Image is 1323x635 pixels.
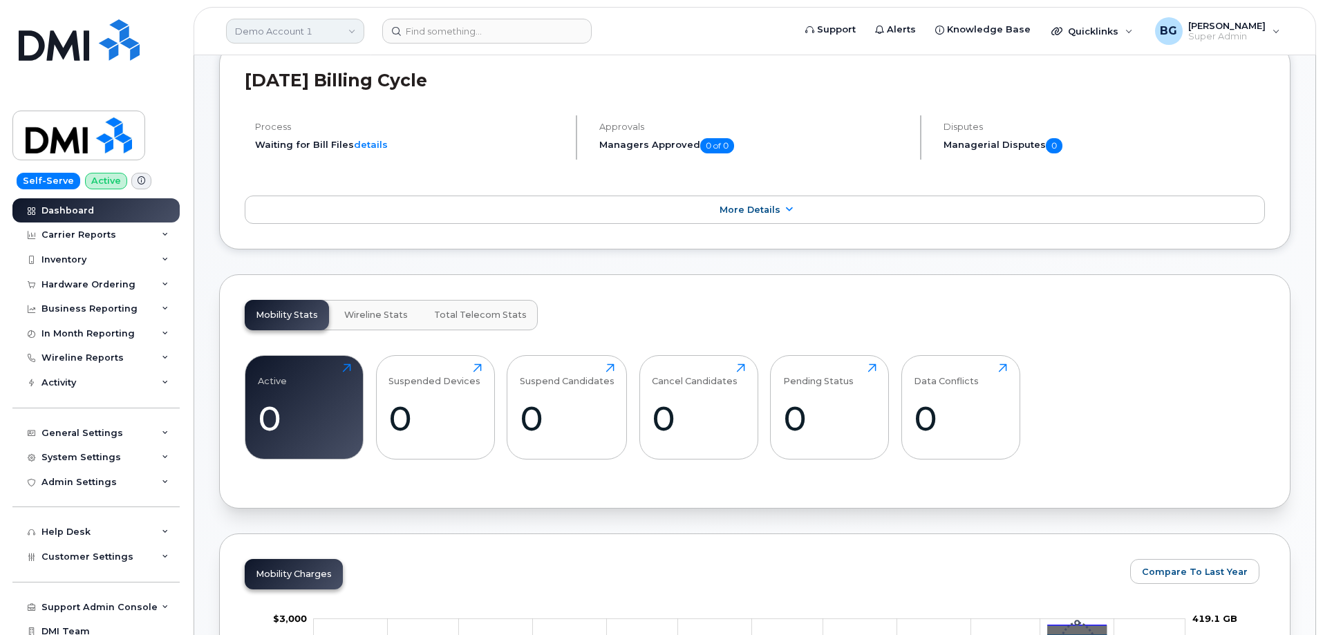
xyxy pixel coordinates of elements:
[914,363,1007,452] a: Data Conflicts0
[258,363,351,452] a: Active0
[1188,20,1266,31] span: [PERSON_NAME]
[520,398,614,439] div: 0
[1160,23,1177,39] span: BG
[344,310,408,321] span: Wireline Stats
[944,122,1265,132] h4: Disputes
[796,16,865,44] a: Support
[700,138,734,153] span: 0 of 0
[255,122,564,132] h4: Process
[652,363,745,452] a: Cancel Candidates0
[817,23,856,37] span: Support
[1145,17,1290,45] div: Bill Geary
[720,205,780,215] span: More Details
[258,363,287,386] div: Active
[1046,138,1062,153] span: 0
[1192,613,1237,624] tspan: 419.1 GB
[947,23,1031,37] span: Knowledge Base
[914,398,1007,439] div: 0
[599,122,908,132] h4: Approvals
[944,138,1265,153] h5: Managerial Disputes
[926,16,1040,44] a: Knowledge Base
[258,398,351,439] div: 0
[1130,559,1259,584] button: Compare To Last Year
[273,613,307,624] tspan: $3,000
[388,363,480,386] div: Suspended Devices
[245,70,1265,91] h2: [DATE] Billing Cycle
[783,398,876,439] div: 0
[520,363,614,452] a: Suspend Candidates0
[434,310,527,321] span: Total Telecom Stats
[652,363,738,386] div: Cancel Candidates
[865,16,926,44] a: Alerts
[1042,17,1143,45] div: Quicklinks
[382,19,592,44] input: Find something...
[1188,31,1266,42] span: Super Admin
[388,398,482,439] div: 0
[1142,565,1248,578] span: Compare To Last Year
[652,398,745,439] div: 0
[914,363,979,386] div: Data Conflicts
[599,138,908,153] h5: Managers Approved
[783,363,854,386] div: Pending Status
[1068,26,1118,37] span: Quicklinks
[354,139,388,150] a: details
[520,363,614,386] div: Suspend Candidates
[226,19,364,44] a: Demo Account 1
[388,363,482,452] a: Suspended Devices0
[887,23,916,37] span: Alerts
[273,613,307,624] g: $0
[783,363,876,452] a: Pending Status0
[255,138,564,151] li: Waiting for Bill Files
